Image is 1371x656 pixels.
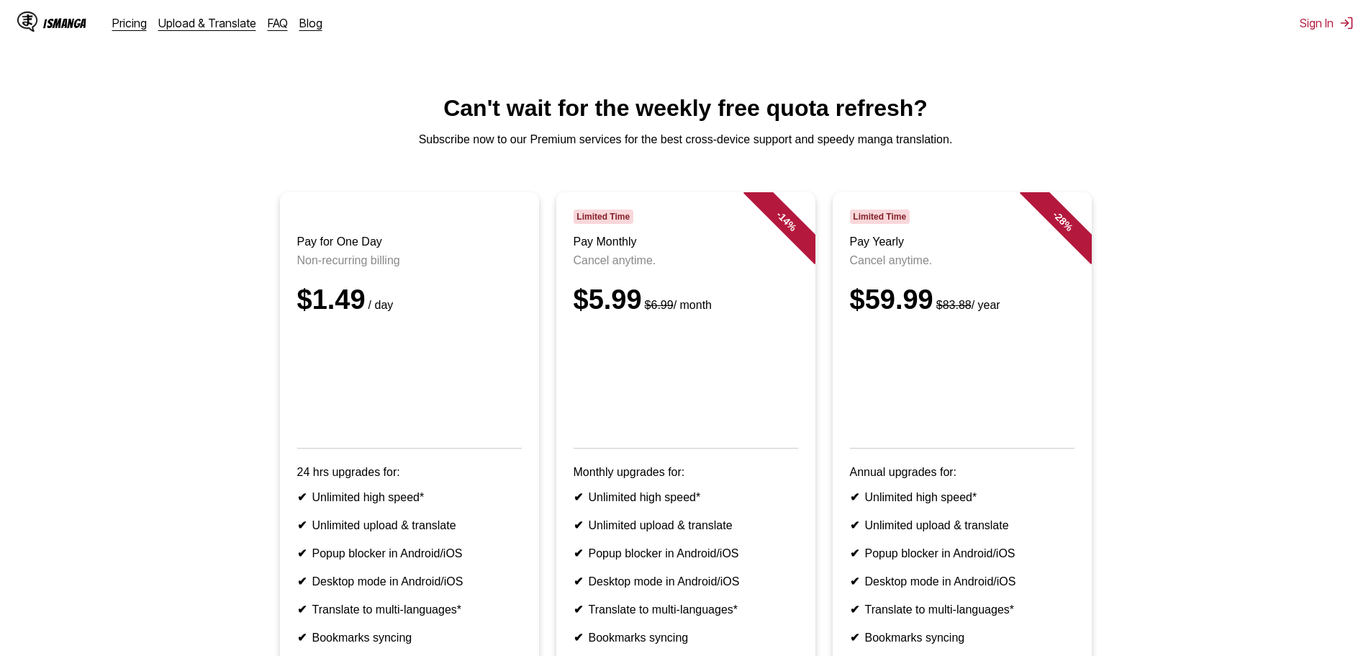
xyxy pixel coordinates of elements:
li: Unlimited upload & translate [850,518,1074,532]
b: ✔ [850,547,859,560]
b: ✔ [297,632,307,644]
b: ✔ [297,603,307,616]
p: Cancel anytime. [574,254,798,267]
li: Popup blocker in Android/iOS [297,547,522,560]
p: Monthly upgrades for: [574,466,798,479]
li: Popup blocker in Android/iOS [574,547,798,560]
li: Bookmarks syncing [850,631,1074,644]
b: ✔ [297,547,307,560]
li: Popup blocker in Android/iOS [850,547,1074,560]
div: IsManga [43,17,86,30]
b: ✔ [297,519,307,531]
b: ✔ [574,575,583,588]
small: / month [642,299,712,311]
a: Pricing [112,16,147,30]
p: Subscribe now to our Premium services for the best cross-device support and speedy manga translat... [12,133,1359,146]
a: IsManga LogoIsManga [17,12,112,35]
iframe: PayPal [574,333,798,428]
b: ✔ [850,632,859,644]
a: Upload & Translate [158,16,256,30]
b: ✔ [850,491,859,503]
li: Unlimited high speed* [574,490,798,504]
b: ✔ [574,547,583,560]
p: 24 hrs upgrades for: [297,466,522,479]
li: Desktop mode in Android/iOS [850,575,1074,588]
div: - 28 % [1019,178,1105,264]
h1: Can't wait for the weekly free quota refresh? [12,95,1359,122]
span: Limited Time [850,210,910,224]
div: $59.99 [850,284,1074,315]
s: $83.88 [936,299,972,311]
small: / year [933,299,1000,311]
li: Bookmarks syncing [574,631,798,644]
iframe: PayPal [297,333,522,428]
li: Desktop mode in Android/iOS [574,575,798,588]
img: Sign out [1339,16,1354,30]
div: $5.99 [574,284,798,315]
li: Unlimited high speed* [297,490,522,504]
iframe: PayPal [850,333,1074,428]
h3: Pay for One Day [297,235,522,248]
b: ✔ [574,491,583,503]
li: Bookmarks syncing [297,631,522,644]
li: Unlimited upload & translate [574,518,798,532]
a: FAQ [268,16,288,30]
b: ✔ [297,575,307,588]
h3: Pay Yearly [850,235,1074,248]
a: Blog [299,16,322,30]
div: - 14 % [743,178,829,264]
h3: Pay Monthly [574,235,798,248]
small: / day [366,299,394,311]
p: Non-recurring billing [297,254,522,267]
b: ✔ [297,491,307,503]
li: Unlimited high speed* [850,490,1074,504]
li: Translate to multi-languages* [297,603,522,616]
li: Translate to multi-languages* [574,603,798,616]
li: Desktop mode in Android/iOS [297,575,522,588]
p: Cancel anytime. [850,254,1074,267]
button: Sign In [1300,16,1354,30]
b: ✔ [574,519,583,531]
div: $1.49 [297,284,522,315]
li: Translate to multi-languages* [850,603,1074,616]
b: ✔ [850,603,859,616]
li: Unlimited upload & translate [297,518,522,532]
s: $6.99 [645,299,674,311]
span: Limited Time [574,210,633,224]
b: ✔ [574,603,583,616]
p: Annual upgrades for: [850,466,1074,479]
b: ✔ [574,632,583,644]
b: ✔ [850,575,859,588]
b: ✔ [850,519,859,531]
img: IsManga Logo [17,12,37,32]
